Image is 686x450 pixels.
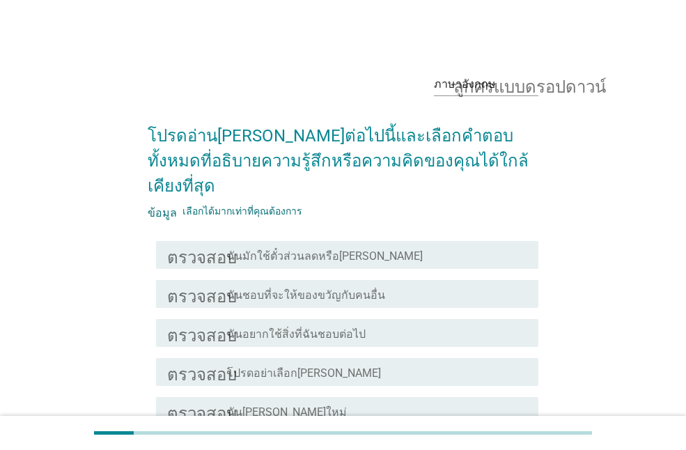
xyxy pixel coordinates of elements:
[167,403,237,419] font: ตรวจสอบ
[148,126,529,196] font: โปรดอ่าน[PERSON_NAME]ต่อไปนี้และเลือกคำตอบทั้งหมดที่อธิบายความรู้สึกหรือความคิดของคุณได้ใกล้เคียง...
[182,205,302,217] font: เลือกได้มากเท่าที่คุณต้องการ
[434,77,496,91] font: ภาษาอังกฤษ
[227,405,347,419] font: ฉัน[PERSON_NAME]ใหม่
[227,288,385,302] font: ฉันชอบที่จะให้ของขวัญกับคนอื่น
[227,366,381,380] font: โปรดอย่าเลือก[PERSON_NAME]
[167,364,237,380] font: ตรวจสอบ
[453,76,606,93] font: ลูกศรแบบดรอปดาวน์
[167,325,237,341] font: ตรวจสอบ
[148,205,177,217] font: ข้อมูล
[227,249,423,263] font: ฉันมักใช้ตั๋วส่วนลดหรือ[PERSON_NAME]
[227,327,366,341] font: ฉันอยากใช้สิ่งที่ฉันชอบต่อไป
[167,247,237,263] font: ตรวจสอบ
[167,286,237,302] font: ตรวจสอบ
